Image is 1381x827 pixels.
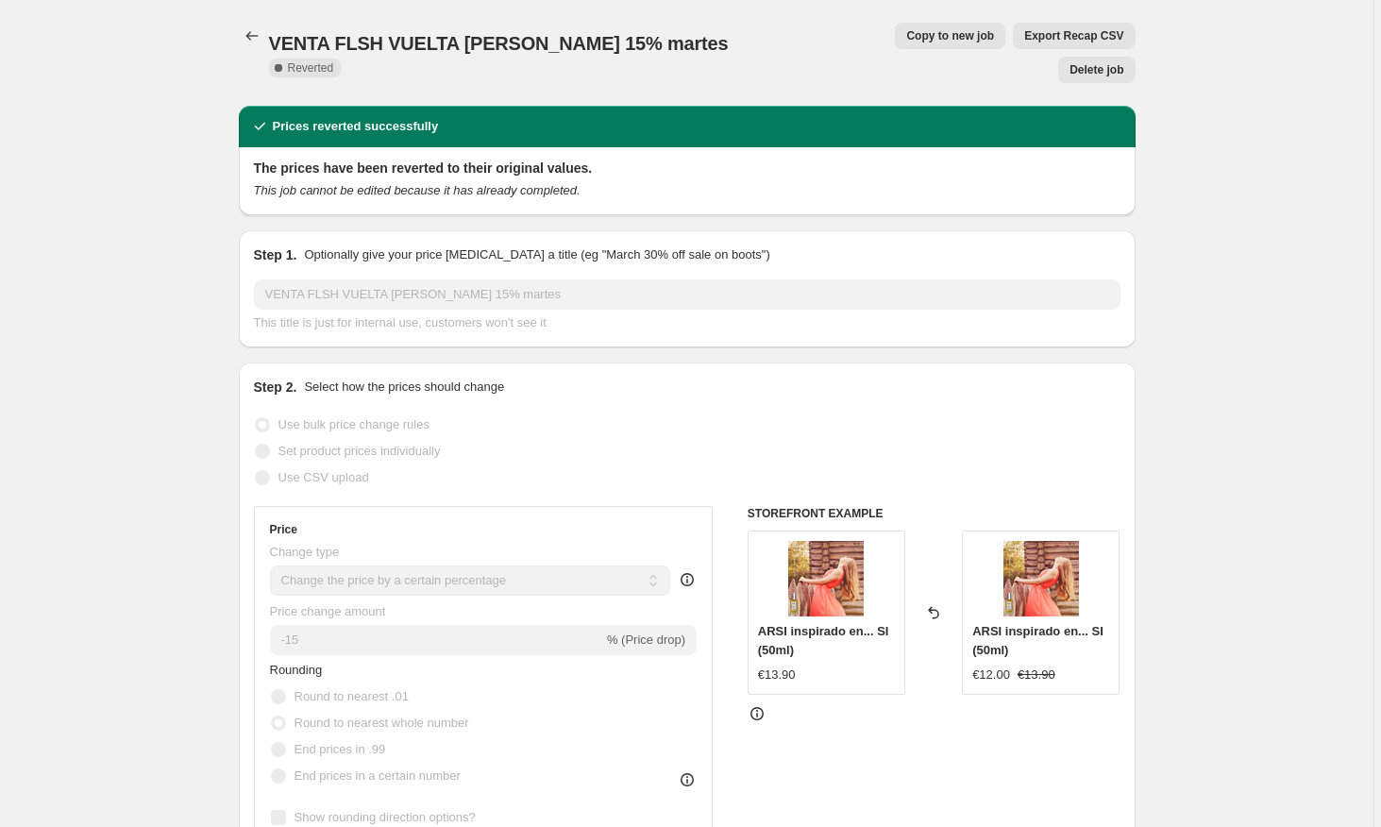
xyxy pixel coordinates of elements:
[273,117,439,136] h2: Prices reverted successfully
[278,470,369,484] span: Use CSV upload
[295,768,461,783] span: End prices in a certain number
[278,444,441,458] span: Set product prices individually
[295,810,476,824] span: Show rounding direction options?
[254,245,297,264] h2: Step 1.
[1013,23,1135,49] button: Export Recap CSV
[239,23,265,49] button: Price change jobs
[895,23,1005,49] button: Copy to new job
[1024,28,1123,43] span: Export Recap CSV
[270,545,340,559] span: Change type
[906,28,994,43] span: Copy to new job
[295,689,409,703] span: Round to nearest .01
[254,315,547,329] span: This title is just for internal use, customers won't see it
[304,245,769,264] p: Optionally give your price [MEDICAL_DATA] a title (eg "March 30% off sale on boots")
[254,159,1120,177] h2: The prices have been reverted to their original values.
[295,742,386,756] span: End prices in .99
[270,663,323,677] span: Rounding
[295,716,469,730] span: Round to nearest whole number
[1069,62,1123,77] span: Delete job
[758,624,889,657] span: ARSI inspirado en... SI (50ml)
[254,378,297,397] h2: Step 2.
[972,624,1103,657] span: ARSI inspirado en... SI (50ml)
[254,279,1120,310] input: 30% off holiday sale
[1018,666,1055,684] strike: €13.90
[269,33,729,54] span: VENTA FLSH VUELTA [PERSON_NAME] 15% martes
[607,633,685,647] span: % (Price drop)
[254,183,581,197] i: This job cannot be edited because it has already completed.
[972,666,1010,684] div: €12.00
[748,506,1120,521] h6: STOREFRONT EXAMPLE
[678,570,697,589] div: help
[270,625,603,655] input: -15
[1058,57,1135,83] button: Delete job
[758,666,796,684] div: €13.90
[278,417,429,431] span: Use bulk price change rules
[288,60,334,76] span: Reverted
[1003,541,1079,616] img: arsi1_80x.jpg
[270,604,386,618] span: Price change amount
[270,522,297,537] h3: Price
[304,378,504,397] p: Select how the prices should change
[788,541,864,616] img: arsi1_80x.jpg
